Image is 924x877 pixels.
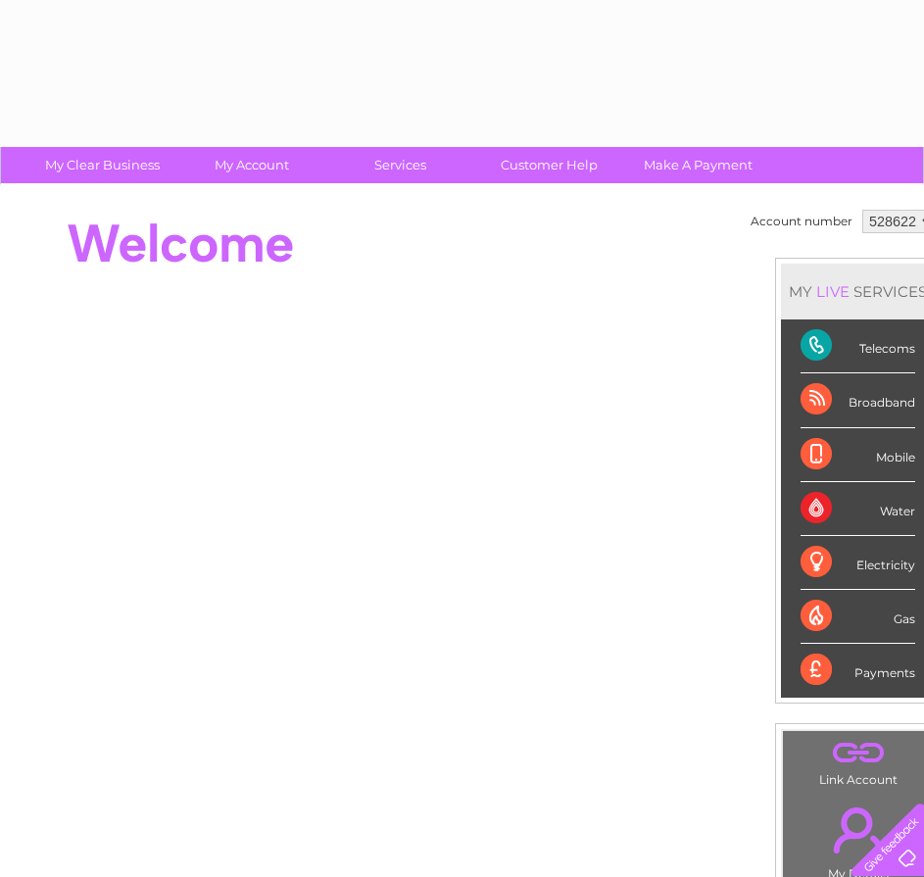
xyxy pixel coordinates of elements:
[812,282,853,301] div: LIVE
[801,428,915,482] div: Mobile
[319,147,481,183] a: Services
[801,319,915,373] div: Telecoms
[801,590,915,644] div: Gas
[801,482,915,536] div: Water
[468,147,630,183] a: Customer Help
[801,644,915,697] div: Payments
[22,147,183,183] a: My Clear Business
[801,536,915,590] div: Electricity
[746,205,857,238] td: Account number
[617,147,779,183] a: Make A Payment
[801,373,915,427] div: Broadband
[170,147,332,183] a: My Account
